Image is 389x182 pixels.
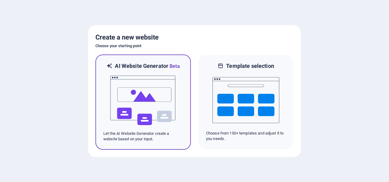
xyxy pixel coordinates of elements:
[103,131,183,142] p: Let the AI Website Generator create a website based on your input.
[95,54,191,150] div: AI Website GeneratorBetaaiLet the AI Website Generator create a website based on your input.
[115,62,180,70] h6: AI Website Generator
[226,62,274,70] h6: Template selection
[95,33,294,42] h5: Create a new website
[110,70,177,131] img: ai
[198,54,294,150] div: Template selectionChoose from 150+ templates and adjust it to you needs.
[95,42,294,50] h6: Choose your starting point
[206,131,286,142] p: Choose from 150+ templates and adjust it to you needs.
[168,63,180,69] span: Beta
